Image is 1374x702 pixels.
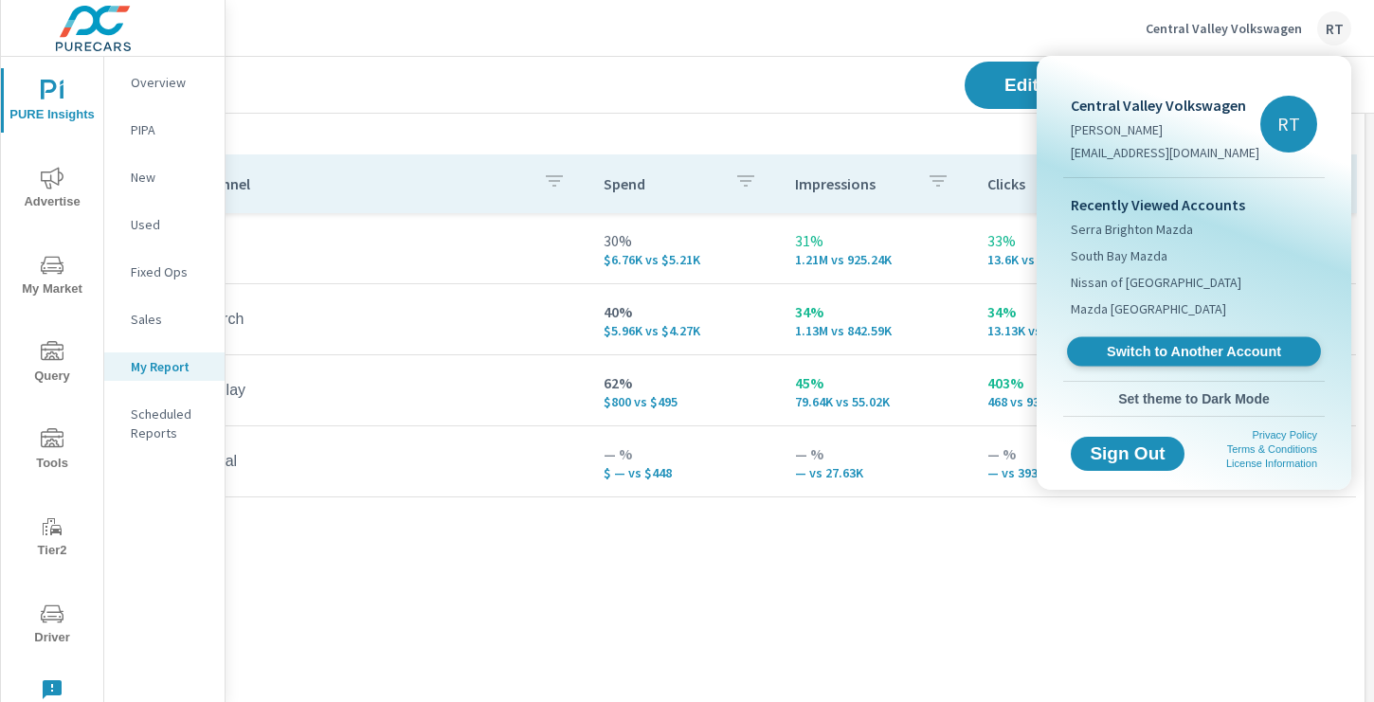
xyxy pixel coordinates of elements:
span: South Bay Mazda [1071,246,1167,265]
a: License Information [1226,458,1317,469]
a: Switch to Another Account [1067,337,1321,367]
span: Sign Out [1086,445,1169,462]
span: Switch to Another Account [1077,343,1310,361]
a: Privacy Policy [1253,429,1317,441]
button: Set theme to Dark Mode [1063,382,1325,416]
p: [PERSON_NAME] [1071,120,1259,139]
a: Terms & Conditions [1227,443,1317,455]
button: Sign Out [1071,437,1184,471]
p: Central Valley Volkswagen [1071,94,1259,117]
span: Serra Brighton Mazda [1071,220,1193,239]
p: Recently Viewed Accounts [1071,193,1317,216]
span: Nissan of [GEOGRAPHIC_DATA] [1071,273,1241,292]
span: Mazda [GEOGRAPHIC_DATA] [1071,299,1226,318]
div: RT [1260,96,1317,153]
span: Set theme to Dark Mode [1071,390,1317,407]
p: [EMAIL_ADDRESS][DOMAIN_NAME] [1071,143,1259,162]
